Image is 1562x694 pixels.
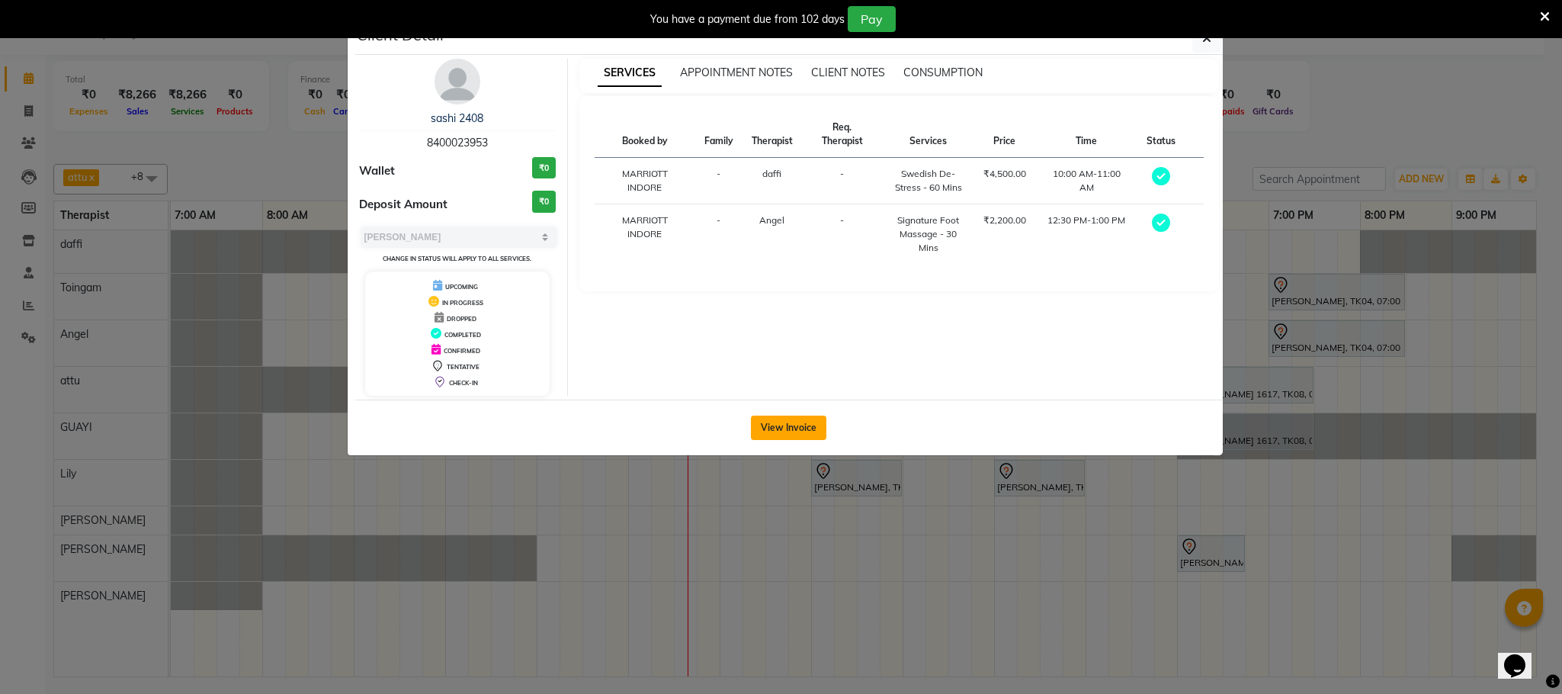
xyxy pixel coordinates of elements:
[447,363,480,371] span: TENTATIVE
[431,111,483,125] a: sashi 2408
[883,111,974,158] th: Services
[848,6,896,32] button: Pay
[811,66,885,79] span: CLIENT NOTES
[532,157,556,179] h3: ₹0
[595,158,695,204] td: MARRIOTT INDORE
[680,66,793,79] span: APPOINTMENT NOTES
[695,111,743,158] th: Family
[974,111,1035,158] th: Price
[383,255,531,262] small: Change in status will apply to all services.
[892,214,965,255] div: Signature Foot Massage - 30 Mins
[1137,111,1185,158] th: Status
[1035,204,1138,265] td: 12:30 PM-1:00 PM
[743,111,802,158] th: Therapist
[802,204,883,265] td: -
[751,416,826,440] button: View Invoice
[449,379,478,387] span: CHECK-IN
[1035,158,1138,204] td: 10:00 AM-11:00 AM
[427,136,488,149] span: 8400023953
[892,167,965,194] div: Swedish De-Stress - 60 Mins
[359,162,395,180] span: Wallet
[435,59,480,104] img: avatar
[598,59,662,87] span: SERVICES
[595,111,695,158] th: Booked by
[802,111,883,158] th: Req. Therapist
[695,204,743,265] td: -
[762,168,781,179] span: daffi
[447,315,476,323] span: DROPPED
[983,214,1026,227] div: ₹2,200.00
[444,347,480,355] span: CONFIRMED
[442,299,483,307] span: IN PROGRESS
[444,331,481,339] span: COMPLETED
[359,196,447,214] span: Deposit Amount
[802,158,883,204] td: -
[1498,633,1547,679] iframe: chat widget
[595,204,695,265] td: MARRIOTT INDORE
[532,191,556,213] h3: ₹0
[983,167,1026,181] div: ₹4,500.00
[903,66,983,79] span: CONSUMPTION
[695,158,743,204] td: -
[445,283,478,291] span: UPCOMING
[650,11,845,27] div: You have a payment due from 102 days
[1035,111,1138,158] th: Time
[759,214,784,226] span: Angel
